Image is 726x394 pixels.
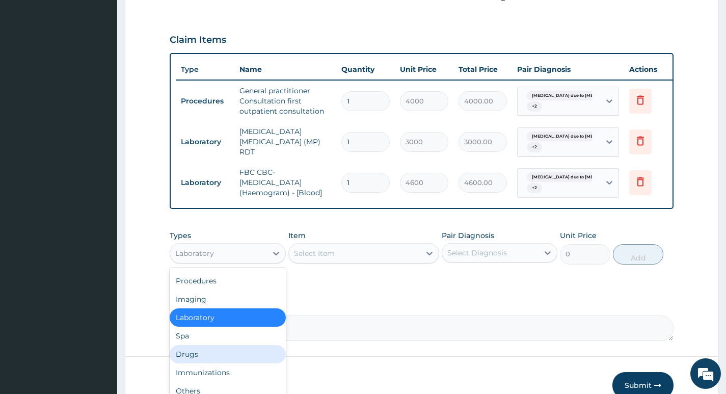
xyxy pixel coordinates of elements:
[336,59,395,80] th: Quantity
[176,60,234,79] th: Type
[170,301,674,310] label: Comment
[527,142,542,152] span: + 2
[170,231,191,240] label: Types
[447,248,507,258] div: Select Diagnosis
[170,345,285,363] div: Drugs
[527,101,542,112] span: + 2
[167,5,192,30] div: Minimize live chat window
[170,35,226,46] h3: Claim Items
[395,59,453,80] th: Unit Price
[176,92,234,111] td: Procedures
[560,230,597,241] label: Unit Price
[234,59,336,80] th: Name
[170,308,285,327] div: Laboratory
[175,248,214,258] div: Laboratory
[527,172,636,182] span: [MEDICAL_DATA] due to [MEDICAL_DATA] wi...
[624,59,675,80] th: Actions
[234,81,336,121] td: General practitioner Consultation first outpatient consultation
[19,51,41,76] img: d_794563401_company_1708531726252_794563401
[288,230,306,241] label: Item
[53,57,171,70] div: Chat with us now
[527,91,636,101] span: [MEDICAL_DATA] due to [MEDICAL_DATA] wi...
[294,248,335,258] div: Select Item
[170,290,285,308] div: Imaging
[453,59,512,80] th: Total Price
[170,363,285,382] div: Immunizations
[613,244,663,265] button: Add
[176,133,234,151] td: Laboratory
[170,272,285,290] div: Procedures
[527,132,636,142] span: [MEDICAL_DATA] due to [MEDICAL_DATA] wi...
[59,128,141,231] span: We're online!
[170,327,285,345] div: Spa
[512,59,624,80] th: Pair Diagnosis
[176,173,234,192] td: Laboratory
[234,121,336,162] td: [MEDICAL_DATA] [MEDICAL_DATA] (MP) RDT
[5,278,194,314] textarea: Type your message and hit 'Enter'
[527,183,542,193] span: + 2
[442,230,494,241] label: Pair Diagnosis
[234,162,336,203] td: FBC CBC-[MEDICAL_DATA] (Haemogram) - [Blood]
